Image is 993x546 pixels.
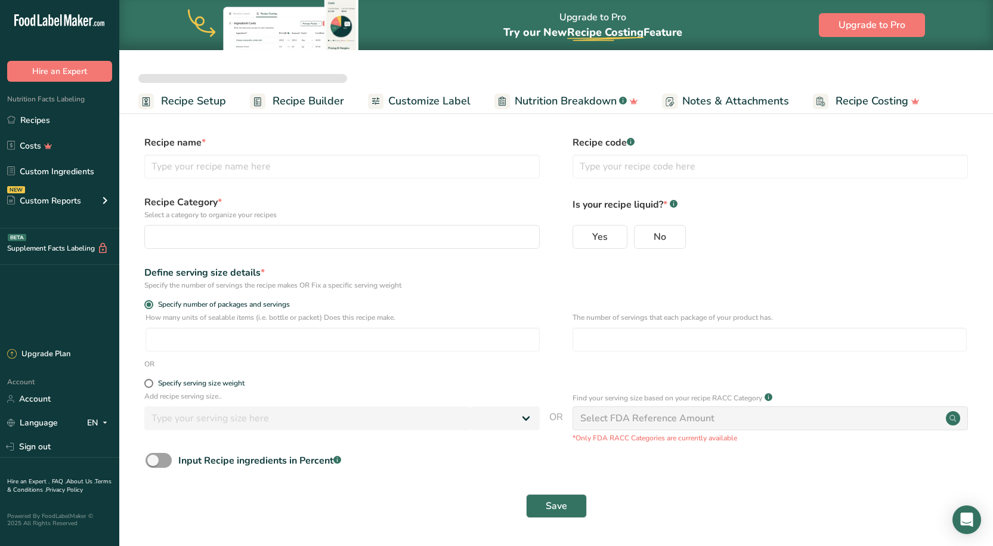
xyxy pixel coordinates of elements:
[662,88,789,115] a: Notes & Attachments
[567,25,644,39] span: Recipe Costing
[7,348,70,360] div: Upgrade Plan
[813,88,920,115] a: Recipe Costing
[573,195,968,212] p: Is your recipe liquid?
[494,88,638,115] a: Nutrition Breakdown
[819,13,925,37] button: Upgrade to Pro
[573,135,968,150] label: Recipe code
[549,410,563,443] span: OR
[146,312,540,323] p: How many units of sealable items (i.e. bottle or packet) Does this recipe make.
[161,93,226,109] span: Recipe Setup
[144,135,540,150] label: Recipe name
[144,359,154,369] div: OR
[7,513,112,527] div: Powered By FoodLabelMaker © 2025 All Rights Reserved
[273,93,344,109] span: Recipe Builder
[7,412,58,433] a: Language
[573,312,967,323] p: The number of servings that each package of your product has.
[7,61,112,82] button: Hire an Expert
[546,499,567,513] span: Save
[8,234,26,241] div: BETA
[526,494,587,518] button: Save
[580,411,714,425] div: Select FDA Reference Amount
[144,195,540,220] label: Recipe Category
[144,406,470,430] input: Type your serving size here
[144,266,540,280] div: Define serving size details
[7,477,112,494] a: Terms & Conditions .
[682,93,789,109] span: Notes & Attachments
[573,393,762,403] p: Find your serving size based on your recipe RACC Category
[592,231,608,243] span: Yes
[7,195,81,207] div: Custom Reports
[573,155,968,178] input: Type your recipe code here
[153,300,290,309] span: Specify number of packages and servings
[144,155,540,178] input: Type your recipe name here
[138,88,226,115] a: Recipe Setup
[178,454,341,468] div: Input Recipe ingredients in Percent
[144,280,540,291] div: Specify the number of servings the recipe makes OR Fix a specific serving weight
[503,25,682,39] span: Try our New Feature
[144,391,540,402] p: Add recipe serving size..
[52,477,66,486] a: FAQ .
[836,93,908,109] span: Recipe Costing
[7,186,25,193] div: NEW
[87,416,112,430] div: EN
[515,93,617,109] span: Nutrition Breakdown
[144,209,540,220] p: Select a category to organize your recipes
[503,1,682,50] div: Upgrade to Pro
[158,379,245,388] div: Specify serving size weight
[250,88,344,115] a: Recipe Builder
[388,93,471,109] span: Customize Label
[46,486,83,494] a: Privacy Policy
[368,88,471,115] a: Customize Label
[7,477,50,486] a: Hire an Expert .
[839,18,905,32] span: Upgrade to Pro
[66,477,95,486] a: About Us .
[654,231,666,243] span: No
[952,505,981,534] div: Open Intercom Messenger
[573,433,968,443] p: *Only FDA RACC Categories are currently available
